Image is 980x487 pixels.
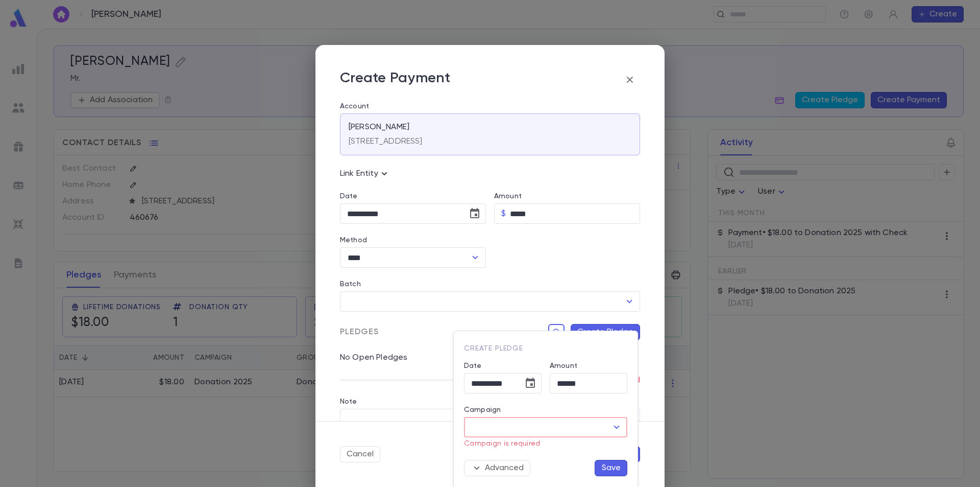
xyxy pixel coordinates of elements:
label: Date [464,362,542,370]
label: Campaign [464,406,501,414]
button: Save [595,460,627,476]
button: Choose date, selected date is Sep 25, 2025 [520,373,541,393]
button: Open [609,420,624,434]
p: Campaign is required [464,439,620,448]
span: Create Pledge [464,345,523,352]
label: Amount [550,362,577,370]
button: Advanced [464,460,530,476]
